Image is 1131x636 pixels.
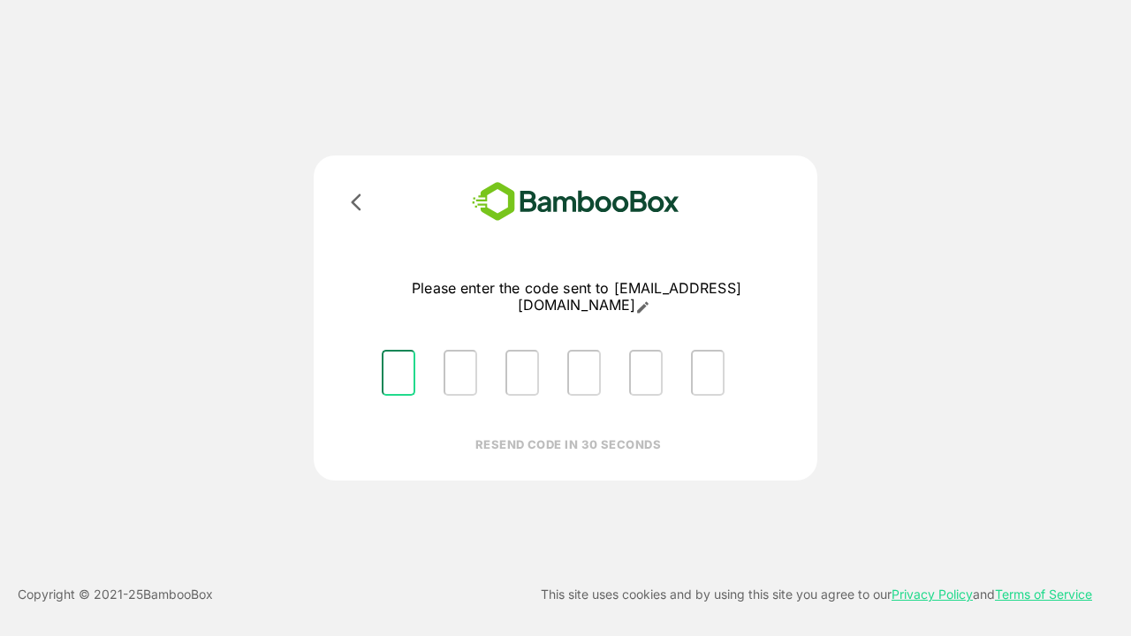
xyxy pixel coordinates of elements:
a: Privacy Policy [892,587,973,602]
a: Terms of Service [995,587,1092,602]
input: Please enter OTP character 3 [505,350,539,396]
input: Please enter OTP character 2 [444,350,477,396]
input: Please enter OTP character 5 [629,350,663,396]
p: Copyright © 2021- 25 BambooBox [18,584,213,605]
p: Please enter the code sent to [EMAIL_ADDRESS][DOMAIN_NAME] [368,280,786,314]
img: bamboobox [446,177,705,227]
input: Please enter OTP character 4 [567,350,601,396]
p: This site uses cookies and by using this site you agree to our and [541,584,1092,605]
input: Please enter OTP character 1 [382,350,415,396]
input: Please enter OTP character 6 [691,350,725,396]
